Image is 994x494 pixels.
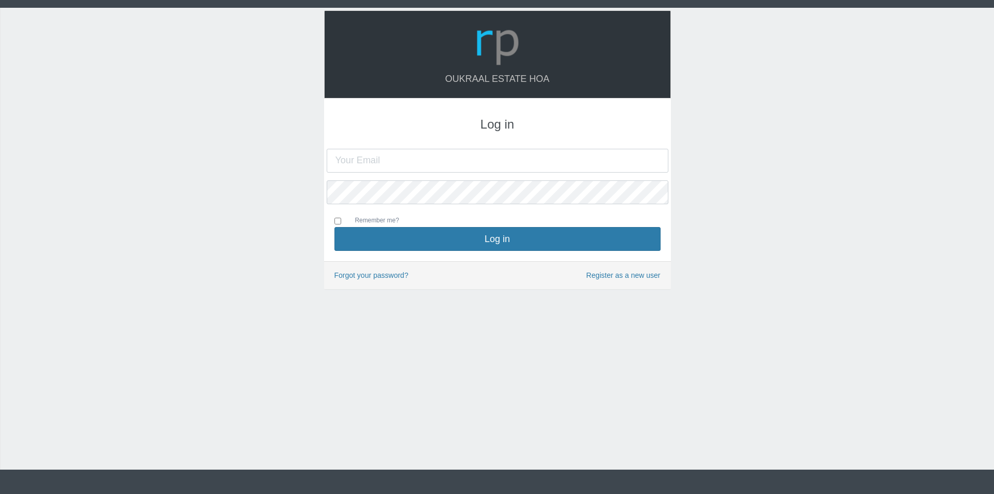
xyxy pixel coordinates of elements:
[345,216,399,227] label: Remember me?
[334,218,341,224] input: Remember me?
[334,227,661,251] button: Log in
[327,149,668,173] input: Your Email
[334,271,408,279] a: Forgot your password?
[334,118,661,131] h3: Log in
[335,74,660,84] h4: Oukraal Estate HOA
[473,19,522,68] img: Logo
[586,270,660,281] a: Register as a new user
